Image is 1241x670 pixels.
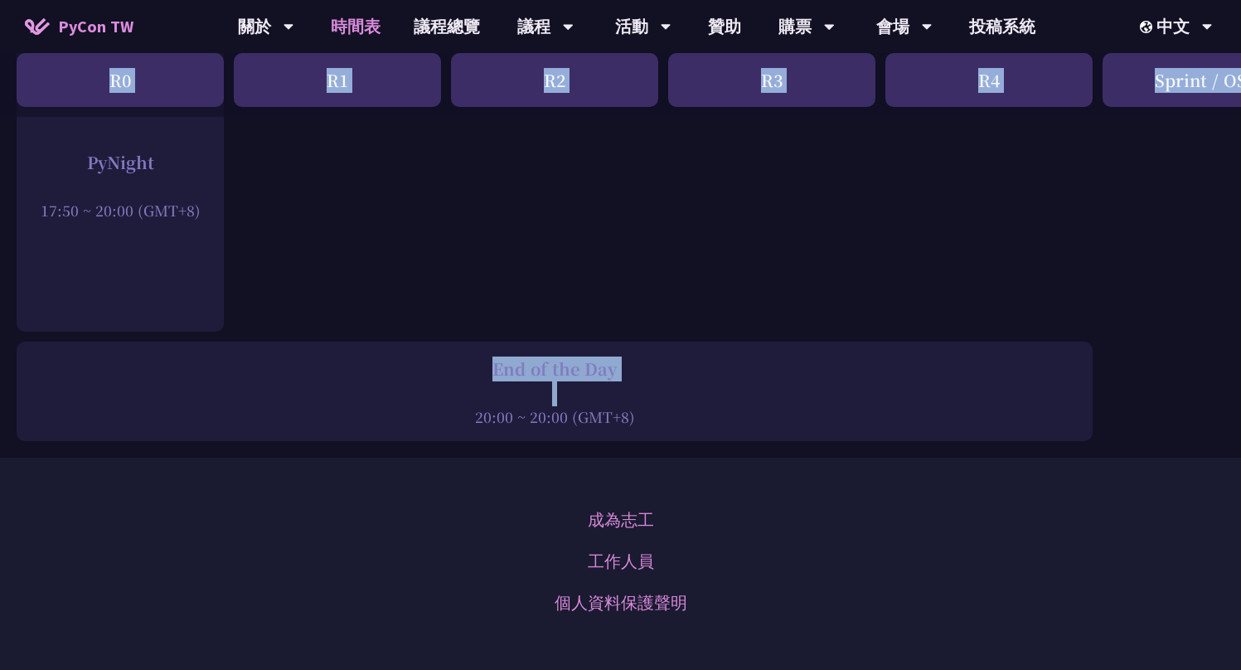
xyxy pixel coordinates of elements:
[25,357,1084,381] div: End of the Day
[25,199,216,220] div: 17:50 ~ 20:00 (GMT+8)
[588,507,654,532] a: 成為志工
[8,6,150,47] a: PyCon TW
[234,53,441,107] div: R1
[885,53,1093,107] div: R4
[25,149,216,174] div: PyNight
[588,549,654,574] a: 工作人員
[17,53,224,107] div: R0
[1140,21,1156,33] img: Locale Icon
[555,590,687,615] a: 個人資料保護聲明
[58,14,133,39] span: PyCon TW
[451,53,658,107] div: R2
[668,53,875,107] div: R3
[25,406,1084,427] div: 20:00 ~ 20:00 (GMT+8)
[25,18,50,35] img: Home icon of PyCon TW 2025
